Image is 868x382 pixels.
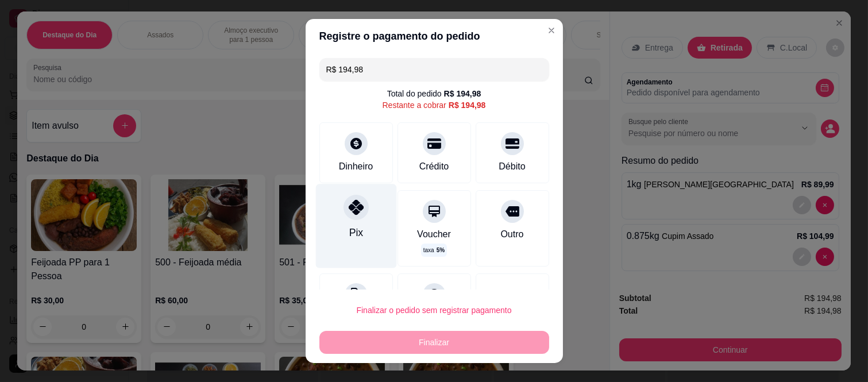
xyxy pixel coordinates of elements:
[423,246,445,254] p: taxa
[349,225,362,240] div: Pix
[542,21,561,40] button: Close
[383,99,486,111] div: Restante a cobrar
[449,99,486,111] div: R$ 194,98
[319,299,549,322] button: Finalizar o pedido sem registrar pagamento
[500,227,523,241] div: Outro
[326,58,542,81] input: Ex.: hambúrguer de cordeiro
[419,160,449,173] div: Crédito
[306,19,563,53] header: Registre o pagamento do pedido
[437,246,445,254] span: 5 %
[499,160,525,173] div: Débito
[417,227,451,241] div: Voucher
[387,88,481,99] div: Total do pedido
[444,88,481,99] div: R$ 194,98
[339,160,373,173] div: Dinheiro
